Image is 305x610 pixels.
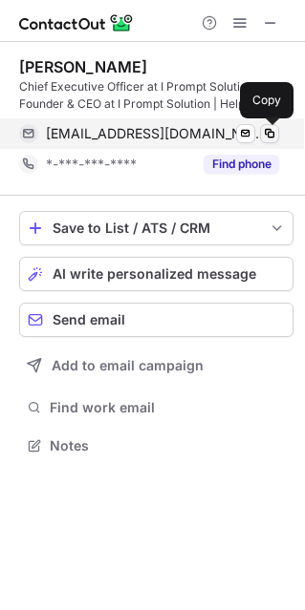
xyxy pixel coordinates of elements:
[19,78,294,113] div: Chief Executive Officer at I Prompt Solution Founder & CEO at I Prompt Solution | Helping Busines...
[52,358,204,373] span: Add to email campaign
[50,437,286,454] span: Notes
[19,348,294,383] button: Add to email campaign
[53,312,125,327] span: Send email
[19,394,294,421] button: Find work email
[53,266,256,282] span: AI write personalized message
[46,125,265,142] span: [EMAIL_ADDRESS][DOMAIN_NAME]
[19,303,294,337] button: Send email
[204,155,279,174] button: Reveal Button
[53,221,260,236] div: Save to List / ATS / CRM
[19,57,147,76] div: [PERSON_NAME]
[50,399,286,416] span: Find work email
[19,257,294,291] button: AI write personalized message
[19,211,294,245] button: save-profile-one-click
[19,11,134,34] img: ContactOut v5.3.10
[19,432,294,459] button: Notes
